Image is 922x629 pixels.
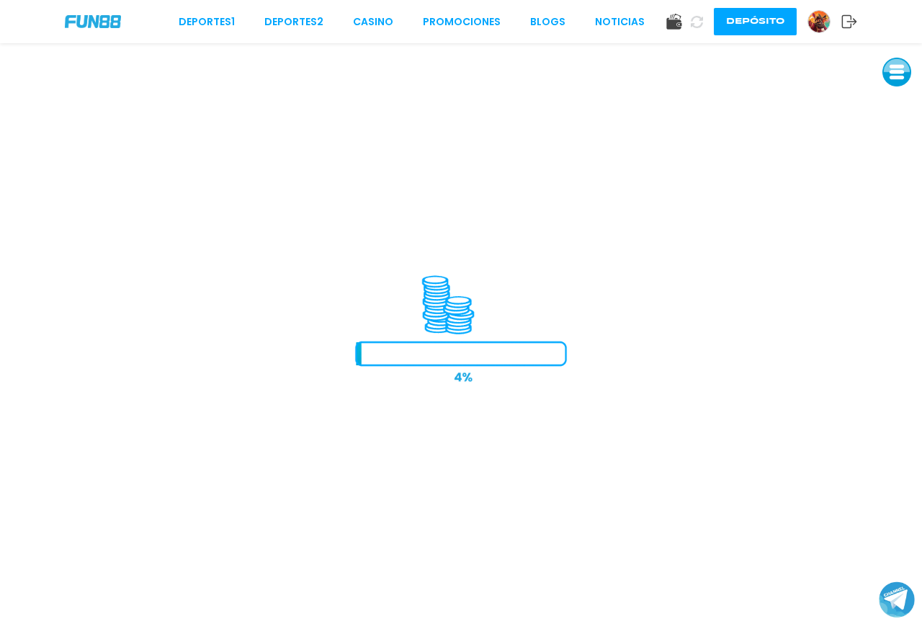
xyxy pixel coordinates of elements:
a: Avatar [807,10,841,33]
a: NOTICIAS [595,14,645,30]
a: BLOGS [530,14,565,30]
a: Promociones [423,14,501,30]
img: Company Logo [65,15,121,27]
img: Avatar [808,11,830,32]
a: CASINO [353,14,393,30]
button: Join telegram channel [879,581,915,618]
a: Deportes1 [179,14,235,30]
button: Depósito [714,8,797,35]
a: Deportes2 [264,14,323,30]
